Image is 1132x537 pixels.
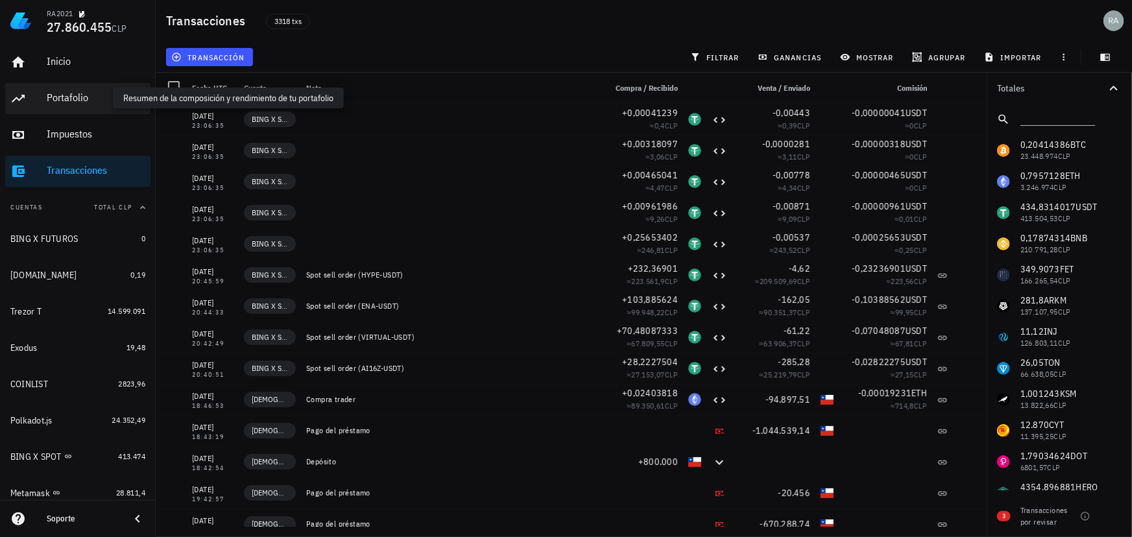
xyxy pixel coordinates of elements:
span: Venta / Enviado [758,83,810,93]
div: CLP-icon [821,518,834,531]
span: ≈ [627,370,678,379]
span: CLP [665,183,678,193]
span: 0,4 [655,121,665,130]
span: CLP [112,23,127,34]
span: CLP [665,214,678,224]
div: 18:46:53 [192,403,234,409]
span: -0,00871 [773,200,810,212]
span: -0,00778 [773,169,810,181]
span: -0,00025653 [852,232,906,243]
span: ≈ [905,121,927,130]
span: Comisión [897,83,927,93]
span: 24.352,49 [112,415,145,425]
span: 0,19 [130,270,145,280]
span: 90.351,37 [764,307,797,317]
span: 89.350,61 [631,401,665,411]
span: [DEMOGRAPHIC_DATA] [252,455,288,468]
div: Depósito [306,457,595,467]
div: avatar [1103,10,1124,31]
div: CLP-icon [821,486,834,499]
span: 99,95 [895,307,914,317]
span: 3318 txs [274,14,302,29]
span: 0,25 [899,245,914,255]
div: 23:06:35 [192,185,234,191]
span: ≈ [895,245,927,255]
span: BING X SPOT [252,206,288,219]
div: Spot sell order (HYPE-USDT) [306,270,595,280]
div: 23:06:35 [192,154,234,160]
span: 63.906,37 [764,339,797,348]
span: ≈ [891,370,927,379]
span: -0,07048087 [852,325,906,337]
span: ≈ [627,339,678,348]
span: ≈ [650,121,678,130]
span: 27.860.455 [47,18,112,36]
div: Trezor T [10,306,42,317]
span: 9,26 [650,214,665,224]
span: CLP [665,245,678,255]
img: LedgiFi [10,10,31,31]
span: ≈ [645,183,678,193]
a: BING X SPOT 413.474 [5,441,151,472]
span: USDT [906,232,927,243]
div: 23:06:35 [192,216,234,222]
div: Polkadot.js [10,415,53,426]
div: USDT-icon [688,237,701,250]
div: Spot sell order (VIRTUAL-USDT) [306,332,595,342]
span: ≈ [637,245,678,255]
span: [DEMOGRAPHIC_DATA] [252,424,288,437]
div: CLP-icon [821,393,834,406]
span: CLP [914,276,927,286]
span: 28.811,4 [116,488,145,497]
span: -0,00537 [773,232,810,243]
span: CLP [797,370,810,379]
span: 67,81 [895,339,914,348]
div: [DATE] [192,141,234,154]
span: -670.288,74 [760,518,810,530]
span: 413.474 [118,451,145,461]
span: Fecha UTC [192,83,227,93]
div: USDT-icon [688,268,701,281]
span: 223,56 [891,276,913,286]
span: -0,02822275 [852,356,906,368]
div: USDT-icon [688,113,701,126]
span: +70,48087333 [617,325,678,337]
div: VIRTUAL-icon [821,206,834,219]
div: [DATE] [192,203,234,216]
span: -0,00443 [773,107,810,119]
a: Exodus 19,48 [5,332,151,363]
div: [DATE] [192,265,234,278]
span: CLP [797,214,810,224]
span: ≈ [755,276,810,286]
div: [DATE] [192,514,234,527]
div: ENA-icon [821,300,834,313]
span: -285,28 [778,356,810,368]
div: [DATE] [192,359,234,372]
div: Spot sell order (AI16Z-USDT) [306,363,595,374]
span: ≈ [627,276,678,286]
span: ≈ [778,152,810,161]
div: Fecha UTC [187,73,239,104]
span: 246,81 [642,245,664,255]
div: Comisión [839,73,932,104]
div: Cuenta [239,73,301,104]
span: ≈ [759,370,810,379]
div: Totales [997,84,1106,93]
span: 3,11 [782,152,797,161]
span: +0,00961986 [622,200,678,212]
span: ≈ [645,152,678,161]
span: CLP [797,276,810,286]
a: Trezor T 14.599.091 [5,296,151,327]
span: BING X SPOT [252,268,288,281]
div: HYPE-icon [821,237,834,250]
span: CLP [914,307,927,317]
div: VIRTUAL-icon [821,331,834,344]
div: 20:42:49 [192,340,234,347]
span: ≈ [778,183,810,193]
span: 67.809,55 [631,339,665,348]
span: USDT [906,356,927,368]
span: CLP [914,370,927,379]
a: Impuestos [5,119,151,150]
div: Venta / Enviado [732,73,815,104]
div: Compra trader [306,394,595,405]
